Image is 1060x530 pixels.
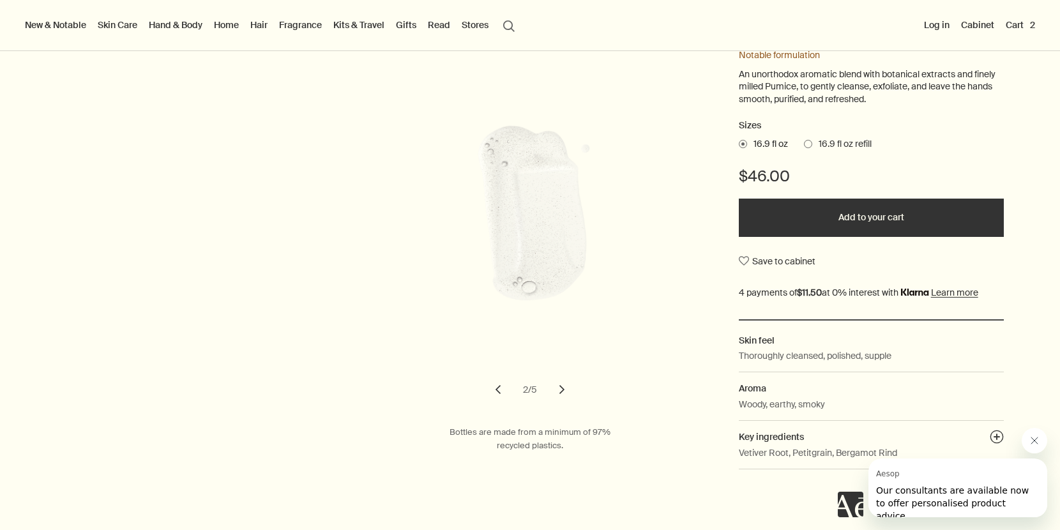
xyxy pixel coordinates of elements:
[812,138,872,151] span: 16.9 fl oz refill
[459,17,491,33] button: Stores
[248,17,270,33] a: Hair
[739,349,891,363] p: Thoroughly cleansed, polished, supple
[739,333,1004,347] h2: Skin feel
[405,40,686,388] img: Back of Reverence Aromatique Hand Wash in amber bottle with pump
[739,397,825,411] p: Woody, earthy, smoky
[146,17,205,33] a: Hand & Body
[95,17,140,33] a: Skin Care
[739,166,790,186] span: $46.00
[838,492,863,517] iframe: no content
[739,118,1004,133] h2: Sizes
[739,381,1004,395] h2: Aroma
[739,199,1004,237] button: Add to your cart - $46.00
[22,17,89,33] button: New & Notable
[331,17,387,33] a: Kits & Travel
[739,250,815,273] button: Save to cabinet
[211,17,241,33] a: Home
[548,375,576,404] button: next slide
[393,17,419,33] a: Gifts
[425,17,453,33] a: Read
[747,138,788,151] span: 16.9 fl oz
[1022,428,1047,453] iframe: Close message from Aesop
[276,17,324,33] a: Fragrance
[497,13,520,37] button: Open search
[868,458,1047,517] iframe: Message from Aesop
[353,40,706,404] div: Reverence Aromatique Hand Wash
[450,427,610,451] span: Bottles are made from a minimum of 97% recycled plastics.
[1003,17,1038,33] button: Cart2
[739,446,897,460] p: Vetiver Root, Petitgrain, Bergamot Rind
[484,375,512,404] button: previous slide
[739,431,804,443] span: Key ingredients
[958,17,997,33] a: Cabinet
[739,68,1004,106] p: An unorthodox aromatic blend with botanical extracts and finely milled Pumice, to gently cleanse,...
[921,17,952,33] button: Log in
[8,27,160,63] span: Our consultants are available now to offer personalised product advice.
[838,428,1047,517] div: Aesop says "Our consultants are available now to offer personalised product advice.". Open messag...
